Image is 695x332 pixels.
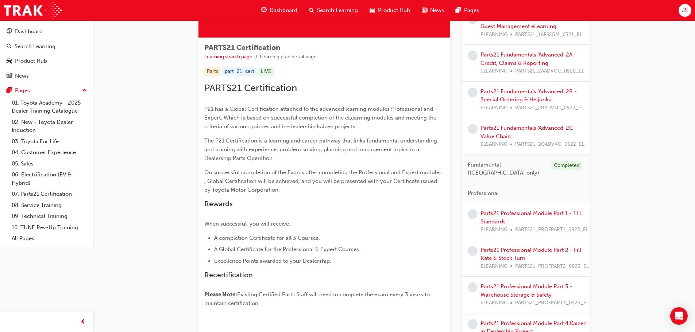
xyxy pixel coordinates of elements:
[258,67,274,77] div: LIVE
[515,299,589,307] span: PARTS21_PROFPART3_0923_EL
[204,220,290,227] span: When successful, you will receive:
[317,6,358,15] span: Search Learning
[214,246,360,253] span: A Global Certificate for the Professional & Expert Courses.
[682,6,688,15] span: JS
[480,140,507,149] span: ELEARNING
[468,161,545,177] span: Fundamental ([GEOGRAPHIC_DATA] only)
[679,4,691,17] button: JS
[480,67,507,75] span: ELEARNING
[551,161,582,171] div: Completed
[15,72,29,80] div: News
[480,88,577,103] a: Parts21 Fundamentals 'Advanced' 2B - Special Ordering & Heijunka
[7,28,12,35] span: guage-icon
[515,140,584,149] span: PARTS21_2CADVVC_0522_EL
[464,6,479,15] span: Pages
[15,86,30,95] div: Pages
[9,136,90,147] a: 03. Toyota For Life
[222,67,257,77] div: part_21_cert
[9,158,90,169] a: 05. Sales
[378,6,410,15] span: Product Hub
[515,67,584,75] span: PARTS21_2AADVCC_0522_EL
[204,54,252,60] a: Learning search page
[480,262,507,271] span: ELEARNING
[480,226,507,234] span: ELEARNING
[468,87,478,97] span: learningRecordVerb_NONE-icon
[15,42,55,51] div: Search Learning
[7,87,12,94] span: pages-icon
[480,31,507,39] span: ELEARNING
[370,6,375,15] span: car-icon
[3,84,90,97] button: Pages
[9,97,90,117] a: 01. Toyota Academy - 2025 Dealer Training Catalogue
[9,147,90,158] a: 04. Customer Experience
[204,106,438,130] span: P21 has a Global Certification attached to the advanced learning modules Professional and Expert....
[9,222,90,233] a: 10. TUNE Rev-Up Training
[456,6,461,15] span: pages-icon
[468,209,478,219] span: learningRecordVerb_NONE-icon
[15,27,43,36] div: Dashboard
[480,247,581,262] a: Parts21 Professional Module Part 2 - Fill Rate & Stock Turn
[270,6,297,15] span: Dashboard
[515,31,582,39] span: PARTS21_1AESSGM_0321_EL
[214,258,331,264] span: Excellence Points awarded to your Dealership.
[450,3,485,18] a: pages-iconPages
[9,200,90,211] a: 08. Service Training
[430,6,444,15] span: News
[303,3,364,18] a: search-iconSearch Learning
[204,137,439,161] span: The P21 Certification is a learning and career pathway that links fundamental understanding and t...
[480,210,582,225] a: Parts21 Professional Module Part 1 - TFL Standards
[364,3,416,18] a: car-iconProduct Hub
[204,291,431,306] span: Existing Certified Parts Staff will need to complete the exam every 3 years to maintain certifica...
[480,283,572,298] a: Parts21 Professional Module Part 3 - Warehouse Storage & Safety
[468,246,478,256] span: learningRecordVerb_NONE-icon
[3,40,90,53] a: Search Learning
[416,3,450,18] a: news-iconNews
[515,262,589,271] span: PARTS21_PROFPART2_0923_EL
[204,82,297,94] span: PARTS21 Certification
[255,3,303,18] a: guage-iconDashboard
[204,67,221,77] div: Parts
[422,6,427,15] span: news-icon
[515,226,588,234] span: PARTS21_PROFPART1_0923_EL
[9,188,90,200] a: 07. Parts21 Certification
[204,291,237,298] span: Please Note:
[480,51,576,66] a: Parts21 Fundamentals 'Advanced' 2A - Credit, Claims & Reporting
[468,51,478,60] span: learningRecordVerb_NONE-icon
[480,125,577,140] a: Parts21 Fundamentals 'Advanced' 2C - Value Chain
[468,124,478,134] span: learningRecordVerb_NONE-icon
[9,169,90,188] a: 06. Electrification (EV & Hybrid)
[480,104,507,112] span: ELEARNING
[9,211,90,222] a: 09. Technical Training
[468,319,478,329] span: learningRecordVerb_NONE-icon
[3,25,90,38] a: Dashboard
[515,104,584,112] span: PARTS21_2BADVSO_0522_EL
[261,6,267,15] span: guage-icon
[260,53,317,61] li: Learning plan detail page
[9,117,90,136] a: 02. New - Toyota Dealer Induction
[204,169,443,193] span: On successful completion of the Exams after completing the Professional and Expert modules , Glob...
[3,23,90,84] button: DashboardSearch LearningProduct HubNews
[468,282,478,292] span: learningRecordVerb_NONE-icon
[204,200,233,208] span: Rewards
[80,317,86,327] span: prev-icon
[15,57,47,65] div: Product Hub
[3,54,90,68] a: Product Hub
[7,73,12,79] span: news-icon
[204,43,280,52] span: PARTS21 Certification
[670,307,688,325] div: Open Intercom Messenger
[7,43,12,50] span: search-icon
[480,299,507,307] span: ELEARNING
[204,271,253,279] span: Recertification
[9,233,90,244] a: All Pages
[214,235,320,241] span: A completion Certificate for all 3 Courses.
[309,6,314,15] span: search-icon
[4,2,62,19] img: Trak
[468,189,499,198] span: Professional
[7,58,12,65] span: car-icon
[82,86,87,95] span: up-icon
[3,69,90,83] a: News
